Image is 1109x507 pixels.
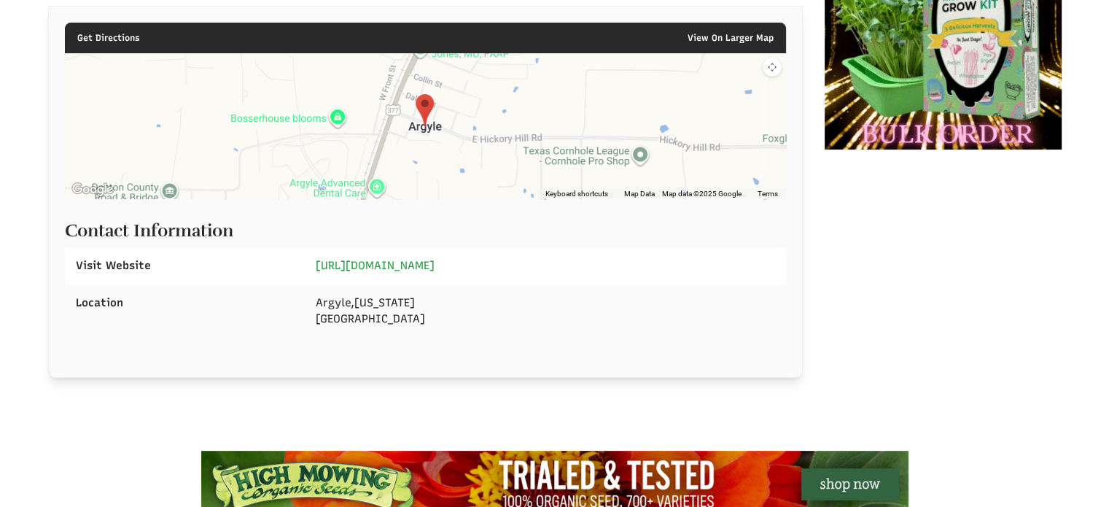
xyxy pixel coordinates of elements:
[763,58,782,77] button: Map camera controls
[305,285,785,338] div: , [GEOGRAPHIC_DATA]
[316,296,351,309] span: Argyle
[758,189,778,199] a: Terms (opens in new tab)
[354,296,415,309] span: [US_STATE]
[624,189,655,199] button: Map Data
[69,180,117,199] a: Open this area in Google Maps (opens a new window)
[680,27,782,49] a: View On Larger Map
[65,247,306,285] div: Visit Website
[65,285,306,322] div: Location
[69,180,117,199] img: Google
[65,214,786,240] h2: Contact Information
[316,259,435,272] a: [URL][DOMAIN_NAME]
[662,189,742,199] span: Map data ©2025 Google
[69,27,148,49] a: Get Directions
[545,189,608,199] button: Keyboard shortcuts
[48,6,803,7] ul: Profile Tabs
